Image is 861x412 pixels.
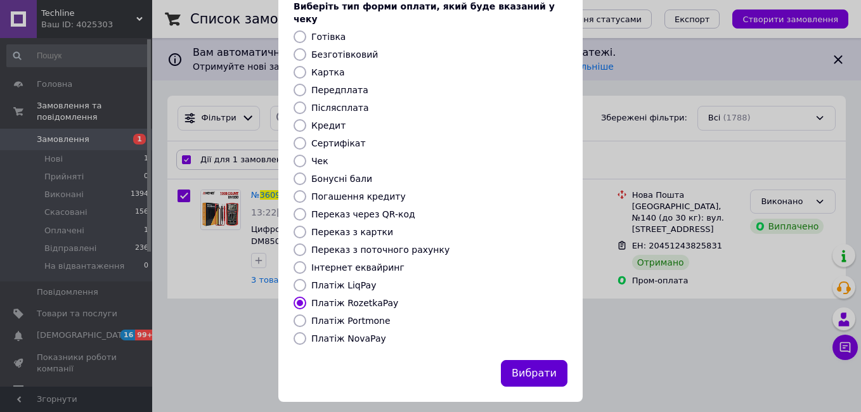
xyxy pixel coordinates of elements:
label: Інтернет еквайринг [311,262,405,273]
label: Бонусні бали [311,174,372,184]
span: Виберіть тип форми оплати, який буде вказаний у чеку [294,1,555,24]
label: Безготівковий [311,49,378,60]
label: Післясплата [311,103,369,113]
label: Готівка [311,32,346,42]
label: Переказ з поточного рахунку [311,245,450,255]
label: Картка [311,67,345,77]
label: Платіж LiqPay [311,280,376,290]
label: Платіж NovaPay [311,333,386,344]
button: Вибрати [501,360,567,387]
label: Переказ з картки [311,227,393,237]
label: Погашення кредиту [311,191,406,202]
label: Переказ через QR-код [311,209,415,219]
label: Чек [311,156,328,166]
label: Платіж RozetkaPay [311,298,398,308]
label: Кредит [311,120,346,131]
label: Передплата [311,85,368,95]
label: Сертифікат [311,138,366,148]
label: Платіж Portmone [311,316,391,326]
